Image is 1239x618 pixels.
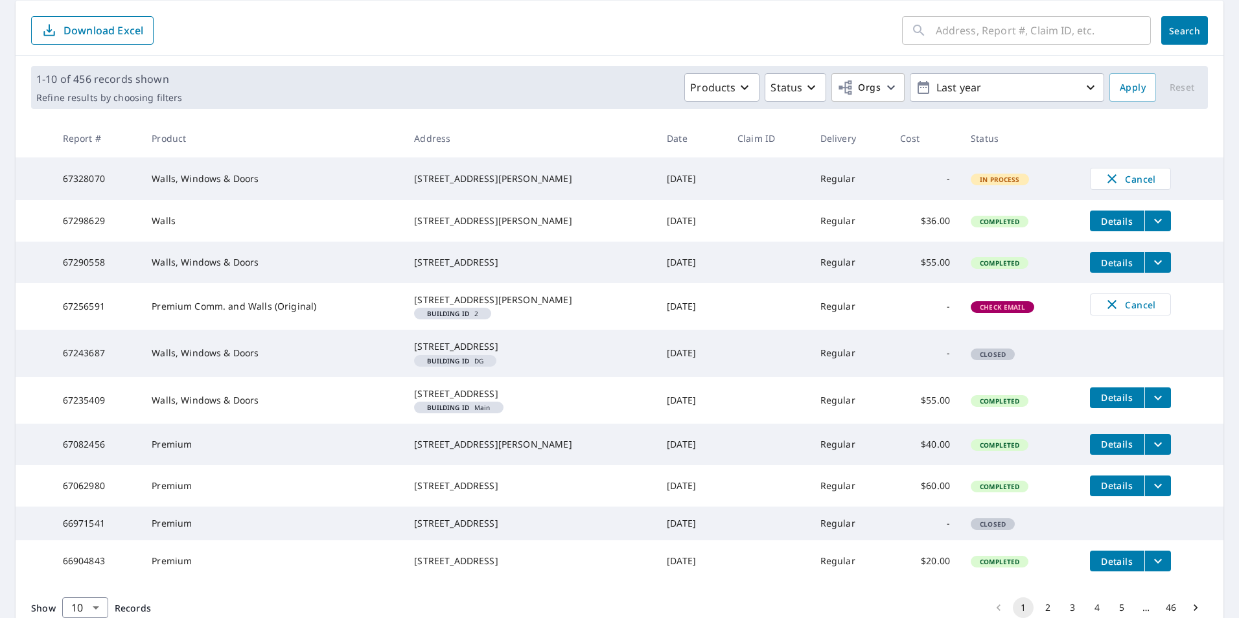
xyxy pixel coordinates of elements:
p: Status [770,80,802,95]
td: Premium Comm. and Walls (Original) [141,283,404,330]
button: Go to next page [1185,597,1206,618]
span: Completed [972,557,1027,566]
td: [DATE] [656,157,727,200]
button: Cancel [1090,293,1171,315]
button: filesDropdownBtn-66904843 [1144,551,1171,571]
td: 66904843 [52,540,142,582]
span: Details [1098,555,1137,567]
span: Cancel [1104,297,1157,312]
td: 67298629 [52,200,142,242]
button: filesDropdownBtn-67298629 [1144,211,1171,231]
td: 67256591 [52,283,142,330]
p: 1-10 of 456 records shown [36,71,182,87]
td: 67062980 [52,465,142,507]
span: Check Email [972,303,1033,312]
td: Walls [141,200,404,242]
div: [STREET_ADDRESS] [414,387,646,400]
span: DG [419,358,491,364]
span: Completed [972,441,1027,450]
td: Walls, Windows & Doors [141,330,404,376]
button: Go to page 46 [1161,597,1181,618]
span: Details [1098,438,1137,450]
span: Details [1098,391,1137,404]
td: Regular [810,157,890,200]
button: Download Excel [31,16,154,45]
td: Premium [141,507,404,540]
div: [STREET_ADDRESS][PERSON_NAME] [414,293,646,306]
td: [DATE] [656,377,727,424]
span: Main [419,404,498,411]
div: [STREET_ADDRESS] [414,340,646,353]
div: [STREET_ADDRESS] [414,479,646,492]
td: 67290558 [52,242,142,283]
th: Address [404,119,656,157]
td: 67235409 [52,377,142,424]
th: Date [656,119,727,157]
th: Delivery [810,119,890,157]
button: Orgs [831,73,905,102]
button: Status [765,73,826,102]
td: Regular [810,330,890,376]
span: Completed [972,396,1027,406]
td: - [890,507,960,540]
span: Orgs [837,80,881,96]
span: Closed [972,520,1013,529]
td: Premium [141,540,404,582]
td: [DATE] [656,242,727,283]
button: filesDropdownBtn-67082456 [1144,434,1171,455]
td: [DATE] [656,200,727,242]
td: $55.00 [890,377,960,424]
td: [DATE] [656,540,727,582]
div: [STREET_ADDRESS][PERSON_NAME] [414,438,646,451]
button: Search [1161,16,1208,45]
td: 67328070 [52,157,142,200]
button: page 1 [1013,597,1034,618]
span: Details [1098,215,1137,227]
td: Regular [810,507,890,540]
td: [DATE] [656,330,727,376]
button: Go to page 5 [1111,597,1132,618]
button: Cancel [1090,168,1171,190]
div: [STREET_ADDRESS][PERSON_NAME] [414,172,646,185]
nav: pagination navigation [986,597,1208,618]
td: - [890,283,960,330]
th: Cost [890,119,960,157]
th: Status [960,119,1080,157]
td: [DATE] [656,424,727,465]
button: detailsBtn-67235409 [1090,387,1144,408]
td: $55.00 [890,242,960,283]
span: Show [31,602,56,614]
td: [DATE] [656,465,727,507]
td: - [890,330,960,376]
span: Completed [972,217,1027,226]
button: filesDropdownBtn-67235409 [1144,387,1171,408]
td: [DATE] [656,283,727,330]
button: Last year [910,73,1104,102]
div: [STREET_ADDRESS] [414,517,646,530]
span: Completed [972,258,1027,268]
em: Building ID [427,404,469,411]
button: detailsBtn-67290558 [1090,252,1144,273]
button: detailsBtn-67062980 [1090,475,1144,496]
span: Closed [972,350,1013,359]
div: [STREET_ADDRESS][PERSON_NAME] [414,214,646,227]
div: Show 10 records [62,597,108,618]
td: Regular [810,200,890,242]
em: Building ID [427,358,469,364]
td: Premium [141,465,404,507]
div: [STREET_ADDRESS] [414,555,646,567]
td: Walls, Windows & Doors [141,377,404,424]
span: Records [115,602,151,614]
td: $40.00 [890,424,960,465]
button: detailsBtn-67298629 [1090,211,1144,231]
td: Regular [810,540,890,582]
span: Cancel [1104,171,1157,187]
td: Regular [810,465,890,507]
button: detailsBtn-66904843 [1090,551,1144,571]
em: Building ID [427,310,469,317]
td: $36.00 [890,200,960,242]
th: Report # [52,119,142,157]
td: Regular [810,242,890,283]
button: Go to page 3 [1062,597,1083,618]
td: $60.00 [890,465,960,507]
